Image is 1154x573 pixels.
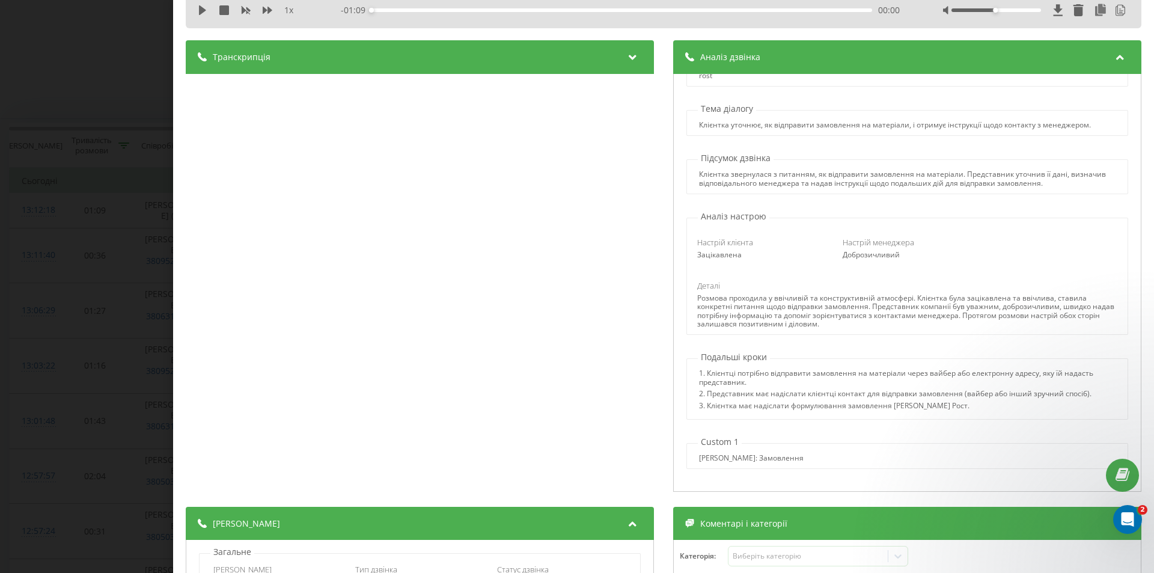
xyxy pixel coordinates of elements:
[1113,505,1142,534] iframe: Intercom live chat
[700,51,760,63] span: Аналіз дзвінка
[697,280,720,291] span: Деталі
[843,251,971,259] div: Доброзичливий
[733,551,883,561] div: Виберіть категорію
[699,72,712,80] div: rost
[698,103,756,115] p: Тема діалогу
[699,402,1115,413] div: 3. Клієнтка має надіслати формулювання замовлення [PERSON_NAME] Рост.
[843,237,914,248] span: Настрій менеджера
[878,4,900,16] span: 00:00
[698,436,742,448] p: Custom 1
[697,251,826,259] div: Зацікавлена
[680,552,728,560] h4: Категорія :
[341,4,371,16] span: - 01:09
[698,210,769,222] p: Аналіз настрою
[698,351,770,363] p: Подальші кроки
[698,152,774,164] p: Підсумок дзвінка
[369,8,374,13] div: Accessibility label
[213,51,270,63] span: Транскрипція
[284,4,293,16] span: 1 x
[699,390,1115,401] div: 2. Представник має надіслати клієнтці контакт для відправки замовлення (вайбер або інший зручний ...
[1138,505,1147,515] span: 2
[699,369,1115,390] div: 1. Клієнтці потрібно відправити замовлення на матеріали через вайбер або електронну адресу, яку ї...
[699,121,1091,129] div: Клієнтка уточнює, як відправити замовлення на матеріали, і отримує інструкції щодо контакту з мен...
[699,454,804,462] div: [PERSON_NAME]: Замовлення
[213,518,280,530] span: [PERSON_NAME]
[700,518,787,530] span: Коментарі і категорії
[697,237,753,248] span: Настрій клієнта
[697,294,1117,329] div: Розмова проходила у ввічливій та конструктивній атмосфері. Клієнтка була зацікавлена та ввічлива,...
[993,8,998,13] div: Accessibility label
[699,170,1115,188] div: Клієнтка звернулася з питанням, як відправити замовлення на матеріали. Представник уточнив її дан...
[210,546,254,558] p: Загальне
